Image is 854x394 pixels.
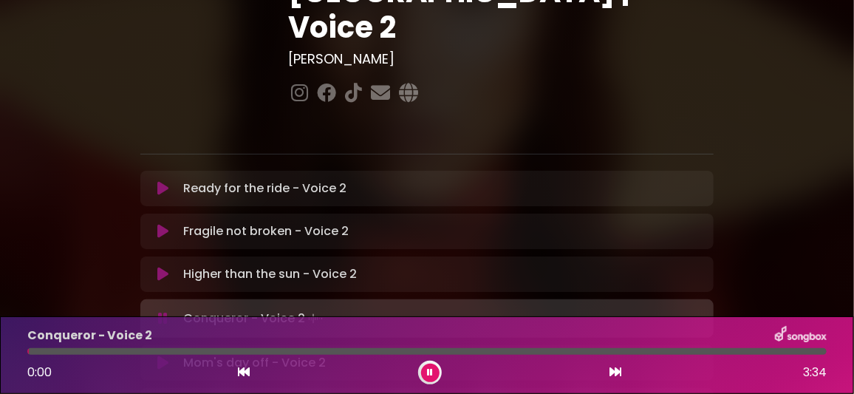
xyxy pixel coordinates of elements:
[183,223,349,240] p: Fragile not broken - Voice 2
[775,326,827,345] img: songbox-logo-white.png
[305,308,326,329] img: waveform4.gif
[27,364,52,381] span: 0:00
[288,51,714,67] h3: [PERSON_NAME]
[803,364,827,381] span: 3:34
[27,327,152,344] p: Conqueror - Voice 2
[183,265,357,283] p: Higher than the sun - Voice 2
[183,308,326,329] p: Conqueror - Voice 2
[183,180,346,197] p: Ready for the ride - Voice 2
